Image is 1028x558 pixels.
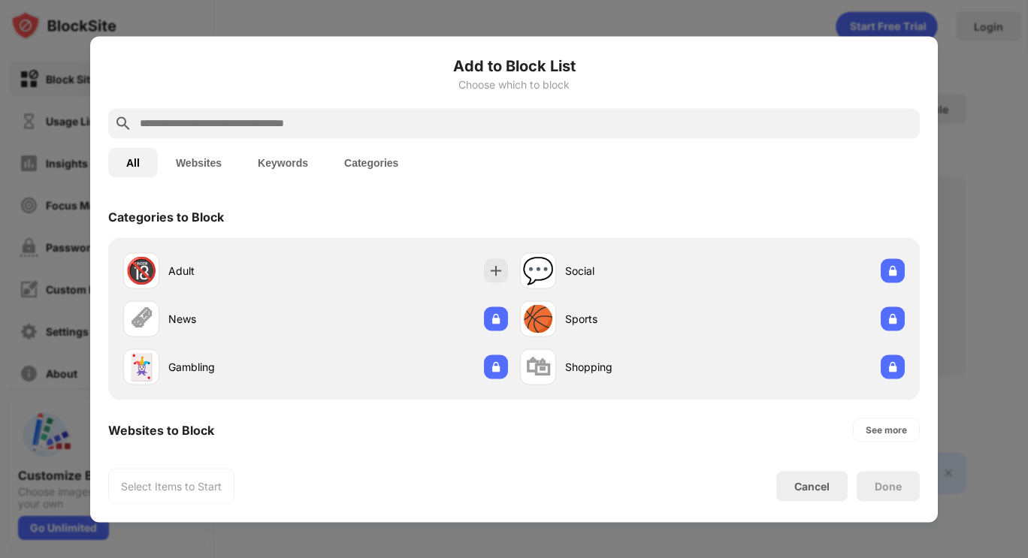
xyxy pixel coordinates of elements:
div: Done [875,480,902,492]
div: Select Items to Start [121,478,222,493]
h6: Add to Block List [108,54,920,77]
div: Categories to Block [108,209,224,224]
div: Adult [168,263,316,279]
div: News [168,311,316,327]
div: 🏀 [522,303,554,334]
div: Cancel [794,480,830,493]
div: Websites to Block [108,422,214,437]
div: Choose which to block [108,78,920,90]
div: 🔞 [125,255,157,286]
img: search.svg [114,114,132,132]
div: Social [565,263,712,279]
div: See more [866,422,907,437]
div: Gambling [168,359,316,375]
div: 🛍 [525,351,551,382]
button: Websites [158,147,240,177]
div: Sports [565,311,712,327]
div: 🃏 [125,351,157,382]
button: All [108,147,158,177]
div: 🗞 [128,303,154,334]
div: Shopping [565,359,712,375]
button: Keywords [240,147,326,177]
button: Categories [326,147,416,177]
div: 💬 [522,255,554,286]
